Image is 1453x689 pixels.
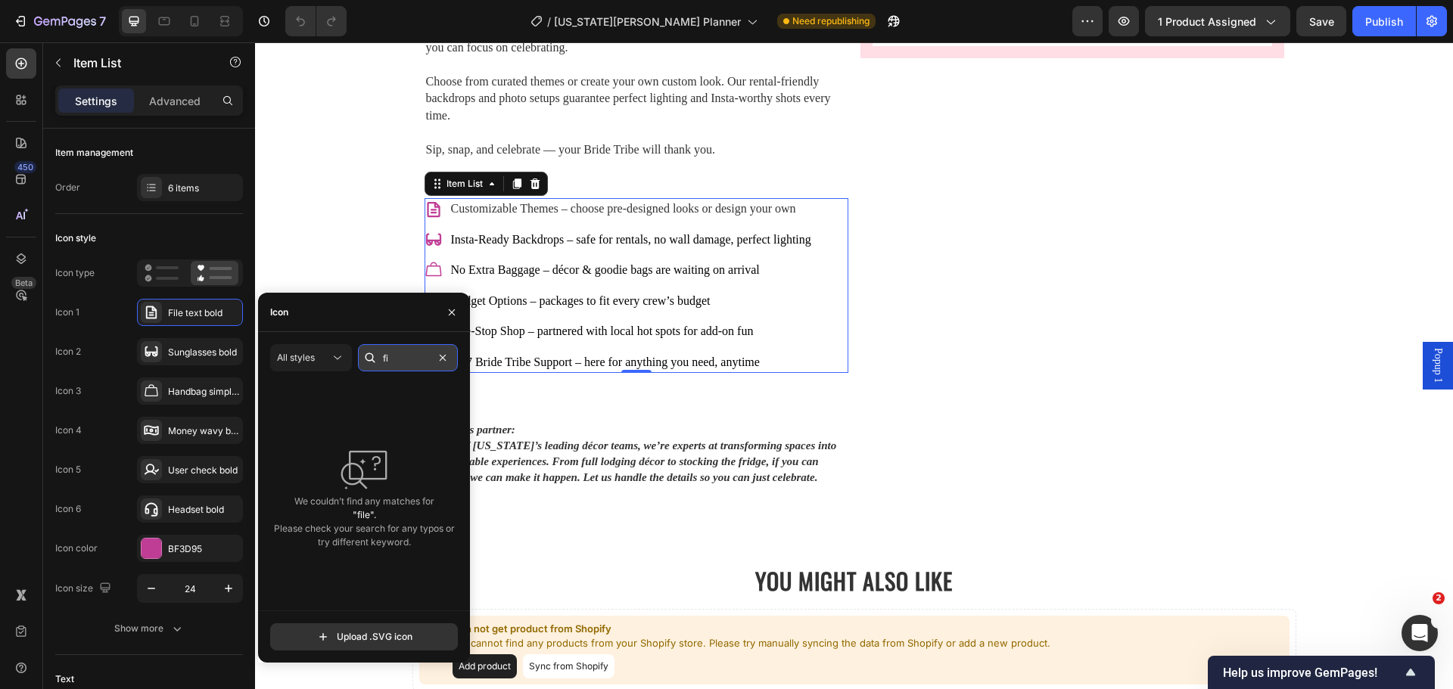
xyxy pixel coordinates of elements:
span: Save [1309,15,1334,28]
button: 1 product assigned [1145,6,1290,36]
div: Rich Text Editor. Editing area: main [194,156,558,177]
h2: Rich Text Editor. Editing area: main [170,134,593,156]
strong: About this partner: [171,381,260,393]
div: User check bold [168,464,239,477]
div: Rich Text Editor. Editing area: main [170,331,593,461]
p: We couldn’t find any matches for Please check your search for any typos or try different keyword. [274,495,455,549]
p: Budget Options – packages to fit every crew’s budget [196,250,556,267]
div: Icon 6 [55,502,81,516]
span: Customizable Themes – choose pre-designed looks or design your own [196,160,541,172]
p: 24/7 Bride Tribe Support – here for anything you need, anytime [196,312,556,328]
button: Show more [55,615,243,642]
div: Icon 1 [55,306,79,319]
div: Icon 3 [55,384,81,398]
button: All styles [270,344,352,371]
button: 7 [6,6,113,36]
span: All styles [277,352,315,363]
input: Search icon [358,344,458,371]
button: Publish [1352,6,1416,36]
span: Help us improve GemPages! [1223,666,1402,680]
div: Rich Text Editor. Editing area: main [194,278,558,299]
p: We cannot find any products from your Shopify store. Please try manually syncing the data from Sh... [198,594,795,609]
div: Show more [114,621,185,636]
div: Item List [188,135,231,148]
button: Upload .SVG icon [270,623,458,650]
span: Popup 1 [1175,306,1190,340]
button: Show survey - Help us improve GemPages! [1223,663,1420,681]
div: Money wavy bold [168,424,239,438]
div: Icon 2 [55,345,81,358]
div: Icon 4 [55,424,82,437]
div: Icon size [55,579,114,599]
div: Sunglasses bold [168,346,239,359]
span: / [547,14,551,29]
div: Headset bold [168,503,239,517]
button: Add product [198,612,262,636]
div: Handbag simple regular [168,385,239,399]
div: Icon style [55,231,96,245]
div: Rich Text Editor. Editing area: main [194,309,558,331]
div: 450 [14,161,36,173]
div: Rich Text Editor. Editing area: main [194,187,558,208]
iframe: Intercom live chat [1402,615,1438,651]
p: One-Stop Shop – partnered with local hot spots for add-on fun [196,281,556,297]
div: Icon color [55,542,98,555]
div: Item management [55,146,133,160]
p: As one of [US_STATE]’s leading décor teams, we’re experts at transforming spaces into unforgettab... [171,380,592,443]
div: Publish [1365,14,1403,29]
div: Icon [270,306,288,319]
div: Beta [11,277,36,289]
span: [US_STATE][PERSON_NAME] Planner [554,14,741,29]
span: Need republishing [792,14,870,28]
div: Undo/Redo [285,6,347,36]
div: Rich Text Editor. Editing area: main [194,217,558,238]
p: Settings [75,93,117,109]
p: ⁠⁠⁠⁠⁠⁠⁠ [171,135,592,154]
p: 7 [99,12,106,30]
div: BF3D95 [168,542,239,556]
span: "file". [274,508,455,522]
div: File text bold [168,306,239,320]
p: Insta-Ready Backdrops – safe for rentals, no wall damage, perfect lighting [196,189,556,206]
div: Text [55,672,74,686]
div: Upload .SVG icon [316,629,412,644]
p: Advanced [149,93,201,109]
p: Sip, snap, and celebrate — your Bride Tribe will thank you. [171,99,592,116]
div: 6 items [168,182,239,195]
div: Order [55,181,80,194]
strong: YOU MIGHT ALSO LIKE [500,521,698,555]
p: Item List [73,54,202,72]
div: Icon type [55,266,95,280]
button: Save [1296,6,1346,36]
div: Icon 5 [55,463,81,476]
iframe: Design area [255,42,1453,689]
div: Rich Text Editor. Editing area: main [194,248,558,269]
span: 1 product assigned [1158,14,1256,29]
span: 2 [1433,592,1445,604]
p: Can not get product from Shopify [198,579,795,594]
p: No Extra Baggage – décor & goodie bags are waiting on arrival [196,219,556,236]
button: Sync from Shopify [268,612,359,636]
p: Choose from curated themes or create your own custom look. Our rental-friendly backdrops and phot... [171,31,592,82]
